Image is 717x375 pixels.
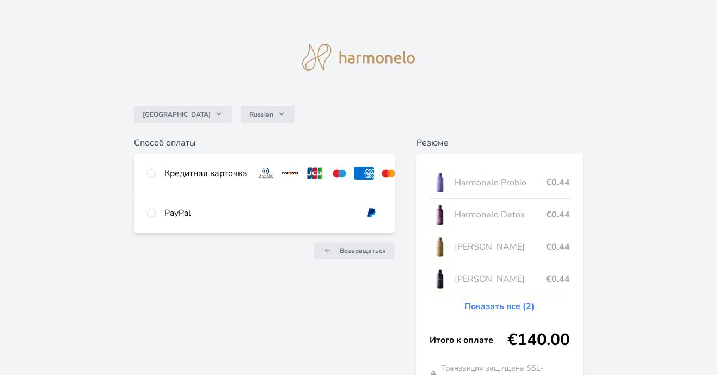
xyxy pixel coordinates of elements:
[280,167,301,180] img: discover.svg
[354,167,374,180] img: amex.svg
[455,240,546,253] span: [PERSON_NAME]
[430,334,507,347] span: Итого к оплате
[430,265,450,293] img: CLEAN_RELAX_se_stinem_x-lo.jpg
[464,300,535,313] a: Показать все (2)
[302,44,415,71] img: logo.svg
[546,208,570,221] span: €0.44
[430,233,450,261] img: CLEAN_BIFI_se_stinem_x-lo.jpg
[455,176,546,189] span: Harmonelo Probio
[164,207,353,220] div: PayPal
[507,330,570,350] span: €140.00
[430,201,450,228] img: DETOX_se_stinem_x-lo.jpg
[241,106,295,123] button: Russian
[546,176,570,189] span: €0.44
[314,242,395,259] a: Возвращаться
[455,273,546,286] span: [PERSON_NAME]
[361,207,382,220] img: paypal.svg
[134,106,232,123] button: [GEOGRAPHIC_DATA]
[546,240,570,253] span: €0.44
[416,136,583,149] h6: Резюме
[249,110,273,119] span: Russian
[430,169,450,196] img: CLEAN_PROBIO_se_stinem_x-lo.jpg
[455,208,546,221] span: Harmonelo Detox
[256,167,276,180] img: diners.svg
[143,110,211,119] span: [GEOGRAPHIC_DATA]
[546,273,570,286] span: €0.44
[378,167,399,180] img: mc.svg
[329,167,350,180] img: maestro.svg
[164,167,247,180] div: Кредитная карточка
[340,246,386,255] span: Возвращаться
[134,136,395,149] h6: Способ оплаты
[305,167,325,180] img: jcb.svg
